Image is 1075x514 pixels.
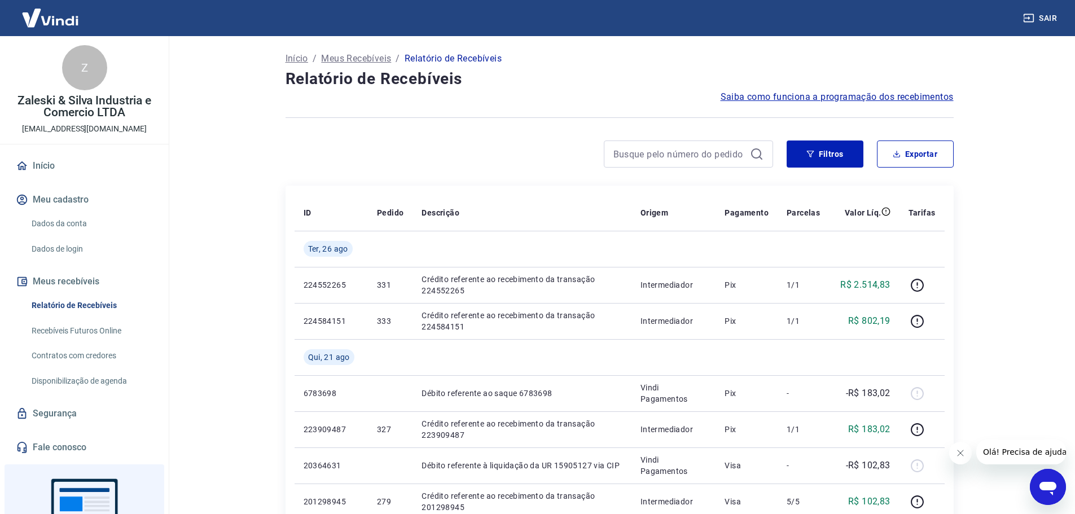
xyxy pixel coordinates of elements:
p: 224552265 [304,279,359,291]
p: Intermediador [640,315,707,327]
p: - [787,460,820,471]
a: Meus Recebíveis [321,52,391,65]
a: Relatório de Recebíveis [27,294,155,317]
p: Pedido [377,207,403,218]
p: ID [304,207,311,218]
p: Pagamento [725,207,769,218]
p: Vindi Pagamentos [640,382,707,405]
p: Pix [725,424,769,435]
span: Olá! Precisa de ajuda? [7,8,95,17]
p: 201298945 [304,496,359,507]
p: [EMAIL_ADDRESS][DOMAIN_NAME] [22,123,147,135]
p: 223909487 [304,424,359,435]
div: Z [62,45,107,90]
span: Ter, 26 ago [308,243,348,254]
input: Busque pelo número do pedido [613,146,745,162]
a: Segurança [14,401,155,426]
a: Recebíveis Futuros Online [27,319,155,342]
p: R$ 2.514,83 [840,278,890,292]
p: 333 [377,315,403,327]
p: R$ 102,83 [848,495,890,508]
h4: Relatório de Recebíveis [286,68,954,90]
p: Zaleski & Silva Industria e Comercio LTDA [9,95,160,118]
button: Meu cadastro [14,187,155,212]
p: Intermediador [640,424,707,435]
p: Relatório de Recebíveis [405,52,502,65]
a: Contratos com credores [27,344,155,367]
span: Qui, 21 ago [308,352,350,363]
p: -R$ 183,02 [846,386,890,400]
button: Filtros [787,140,863,168]
a: Fale conosco [14,435,155,460]
p: 6783698 [304,388,359,399]
a: Dados da conta [27,212,155,235]
p: 279 [377,496,403,507]
p: Origem [640,207,668,218]
p: Pix [725,315,769,327]
p: Parcelas [787,207,820,218]
p: Crédito referente ao recebimento da transação 201298945 [422,490,622,513]
p: Débito referente ao saque 6783698 [422,388,622,399]
p: Crédito referente ao recebimento da transação 224552265 [422,274,622,296]
p: 1/1 [787,279,820,291]
p: R$ 183,02 [848,423,890,436]
p: 224584151 [304,315,359,327]
p: Vindi Pagamentos [640,454,707,477]
img: Vindi [14,1,87,35]
p: Visa [725,460,769,471]
a: Início [14,153,155,178]
p: Descrição [422,207,459,218]
p: -R$ 102,83 [846,459,890,472]
button: Meus recebíveis [14,269,155,294]
p: / [313,52,317,65]
iframe: Fechar mensagem [949,442,972,464]
iframe: Botão para abrir a janela de mensagens [1030,469,1066,505]
p: Débito referente à liquidação da UR 15905127 via CIP [422,460,622,471]
p: 1/1 [787,424,820,435]
p: / [396,52,400,65]
p: Pix [725,388,769,399]
p: Valor Líq. [845,207,881,218]
p: Crédito referente ao recebimento da transação 224584151 [422,310,622,332]
iframe: Mensagem da empresa [976,440,1066,464]
button: Exportar [877,140,954,168]
a: Saiba como funciona a programação dos recebimentos [721,90,954,104]
p: Intermediador [640,496,707,507]
a: Disponibilização de agenda [27,370,155,393]
p: 331 [377,279,403,291]
p: Tarifas [909,207,936,218]
p: 327 [377,424,403,435]
a: Início [286,52,308,65]
p: - [787,388,820,399]
p: Pix [725,279,769,291]
p: R$ 802,19 [848,314,890,328]
p: Intermediador [640,279,707,291]
p: 1/1 [787,315,820,327]
button: Sair [1021,8,1061,29]
p: 20364631 [304,460,359,471]
a: Dados de login [27,238,155,261]
p: Visa [725,496,769,507]
p: 5/5 [787,496,820,507]
p: Crédito referente ao recebimento da transação 223909487 [422,418,622,441]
